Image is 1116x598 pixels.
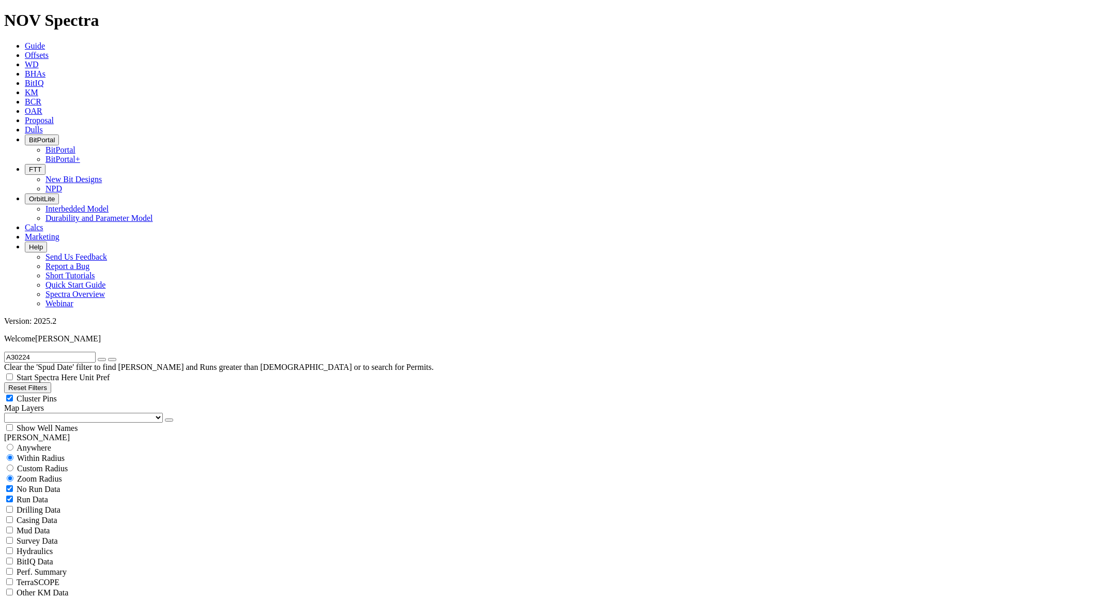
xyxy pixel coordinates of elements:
span: Drilling Data [17,505,60,514]
button: Help [25,242,47,252]
span: No Run Data [17,485,60,494]
span: [PERSON_NAME] [35,334,101,343]
span: Help [29,243,43,251]
span: BitIQ Data [17,557,53,566]
a: KM [25,88,38,97]
span: FTT [29,166,41,173]
a: BCR [25,97,41,106]
span: Hydraulics [17,547,53,556]
span: Cluster Pins [17,394,57,403]
span: Show Well Names [17,424,78,432]
span: Clear the 'Spud Date' filter to find [PERSON_NAME] and Runs greater than [DEMOGRAPHIC_DATA] or to... [4,363,434,371]
a: NPD [45,184,62,193]
a: Marketing [25,232,59,241]
span: BitPortal [29,136,55,144]
input: Search [4,352,96,363]
h1: NOV Spectra [4,11,1112,30]
a: Calcs [25,223,43,232]
span: Within Radius [17,454,65,462]
span: Other KM Data [17,588,68,597]
span: Zoom Radius [17,474,62,483]
button: Reset Filters [4,382,51,393]
filter-controls-checkbox: TerraSCOPE Data [4,587,1112,597]
a: Webinar [45,299,73,308]
span: Casing Data [17,516,57,525]
filter-controls-checkbox: Hydraulics Analysis [4,546,1112,556]
a: BitPortal [45,145,75,154]
a: OAR [25,107,42,115]
a: Offsets [25,51,49,59]
a: BitPortal+ [45,155,80,163]
span: Custom Radius [17,464,68,473]
input: Start Spectra Here [6,373,13,380]
span: Start Spectra Here [17,373,77,382]
div: [PERSON_NAME] [4,433,1112,442]
span: Unit Pref [79,373,110,382]
a: Short Tutorials [45,271,95,280]
a: Durability and Parameter Model [45,214,153,222]
span: Survey Data [17,536,58,545]
a: Report a Bug [45,262,89,271]
button: OrbitLite [25,193,59,204]
a: Interbedded Model [45,204,109,213]
a: Dulls [25,125,43,134]
div: Version: 2025.2 [4,317,1112,326]
a: New Bit Designs [45,175,102,184]
a: Proposal [25,116,54,125]
a: BitIQ [25,79,43,87]
a: BHAs [25,69,45,78]
span: Anywhere [17,443,51,452]
a: Send Us Feedback [45,252,107,261]
button: FTT [25,164,45,175]
filter-controls-checkbox: Performance Summary [4,566,1112,577]
a: Quick Start Guide [45,280,105,289]
span: Perf. Summary [17,567,67,576]
a: WD [25,60,39,69]
span: Map Layers [4,403,44,412]
a: Spectra Overview [45,290,105,298]
a: Guide [25,41,45,50]
filter-controls-checkbox: TerraSCOPE Data [4,577,1112,587]
p: Welcome [4,334,1112,343]
span: Mud Data [17,526,50,535]
span: OrbitLite [29,195,55,203]
button: BitPortal [25,134,59,145]
span: TerraSCOPE [17,578,59,587]
span: Run Data [17,495,48,504]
